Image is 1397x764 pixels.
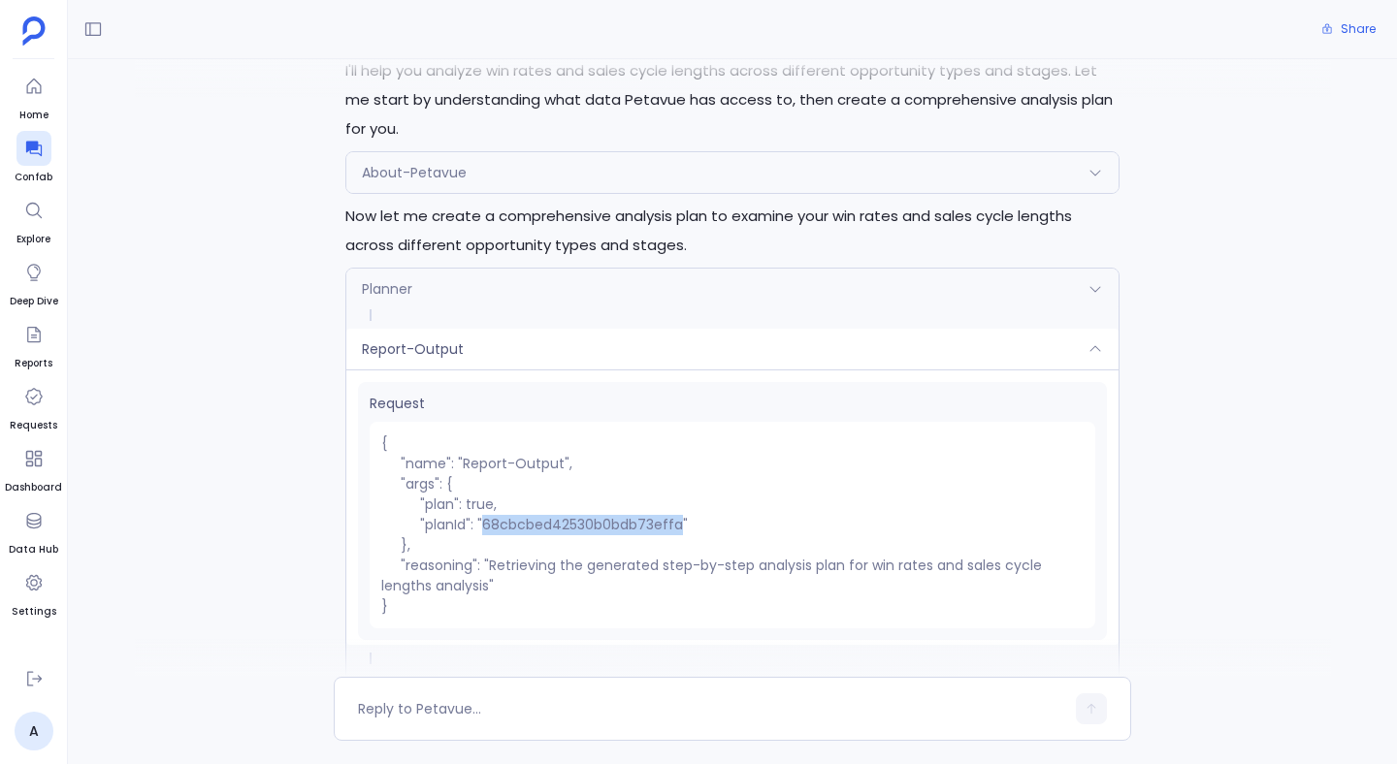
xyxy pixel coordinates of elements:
span: Deep Dive [10,294,58,309]
span: Share [1341,21,1376,37]
span: Settings [12,604,56,620]
span: Request [370,394,1095,414]
p: I'll help you analyze win rates and sales cycle lengths across different opportunity types and st... [345,56,1120,143]
a: Explore [16,193,51,247]
a: Dashboard [5,441,62,495]
a: Home [16,69,51,123]
span: Planner [362,279,412,299]
button: Share [1310,16,1387,43]
span: Confab [15,170,52,185]
pre: { "name": "Report-Output", "args": { "plan": true, "planId": "68cbcbed42530b0bdb73effa" }, "reaso... [370,422,1095,628]
span: Report-Output [362,339,464,359]
a: Requests [10,379,57,433]
a: Deep Dive [10,255,58,309]
span: Reports [15,356,52,371]
span: Dashboard [5,480,62,495]
img: petavue logo [22,16,46,46]
a: Data Hub [9,503,58,557]
span: Explore [16,232,51,247]
a: Confab [15,131,52,185]
span: Requests [10,418,57,433]
a: Settings [12,565,56,620]
a: A [15,712,53,750]
p: Now let me create a comprehensive analysis plan to examine your win rates and sales cycle lengths... [345,202,1120,260]
a: Reports [15,317,52,371]
span: Data Hub [9,542,58,557]
span: Home [16,108,51,123]
span: About-Petavue [362,163,467,182]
